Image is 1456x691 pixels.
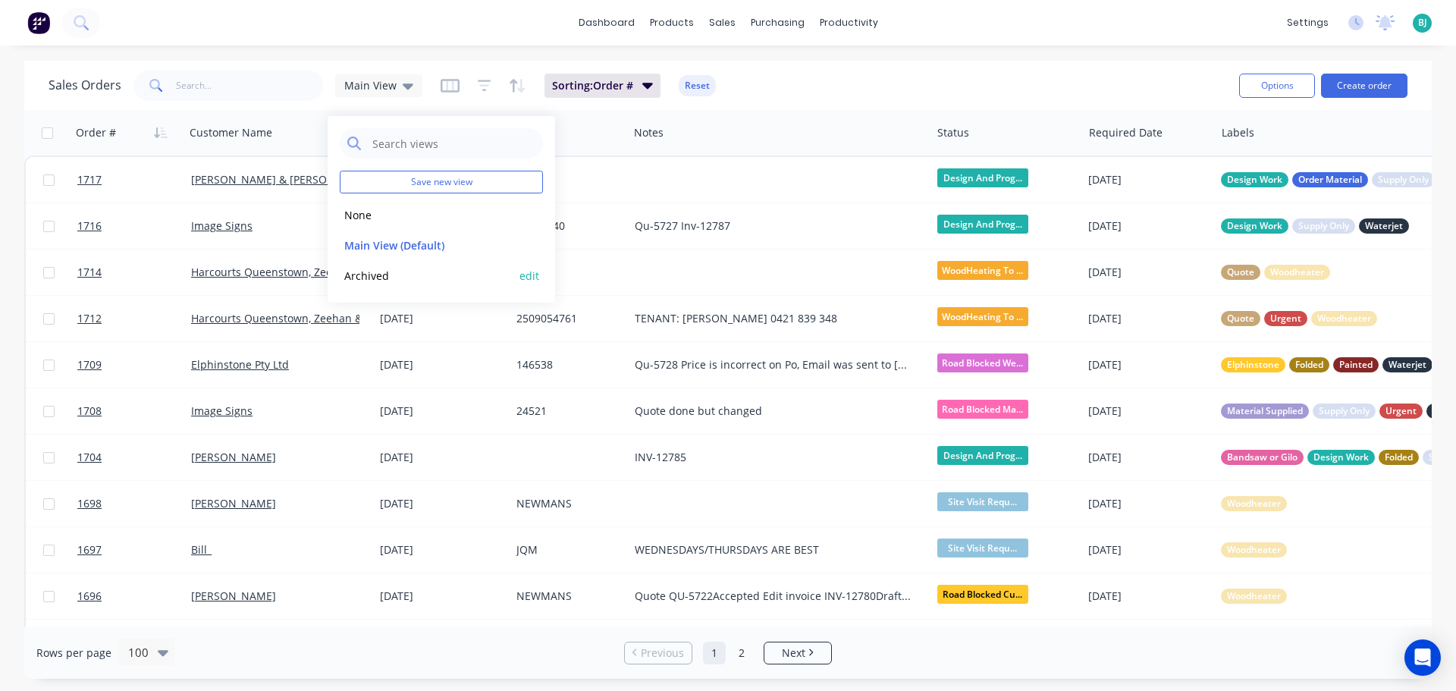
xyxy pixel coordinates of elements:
[1221,311,1377,326] button: QuoteUrgentWoodheater
[516,357,617,372] div: 146538
[77,311,102,326] span: 1712
[77,218,102,234] span: 1716
[782,645,805,661] span: Next
[77,496,102,511] span: 1698
[76,125,116,140] div: Order #
[571,11,642,34] a: dashboard
[679,75,716,96] button: Reset
[937,125,969,140] div: Status
[340,237,513,254] button: Main View (Default)
[191,311,450,325] a: Harcourts Queenstown, Zeehan & [PERSON_NAME]
[77,527,191,573] a: 1697
[1222,125,1254,140] div: Labels
[1365,218,1403,234] span: Waterjet
[77,435,191,480] a: 1704
[77,342,191,388] a: 1709
[1088,357,1209,372] div: [DATE]
[1239,74,1315,98] button: Options
[77,388,191,434] a: 1708
[1270,265,1324,280] span: Woodheater
[340,171,543,193] button: Save new view
[191,265,450,279] a: Harcourts Queenstown, Zeehan & [PERSON_NAME]
[371,128,535,159] input: Search views
[516,265,617,280] div: JQM
[937,353,1028,372] span: Road Blocked We...
[1227,496,1281,511] span: Woodheater
[937,261,1028,280] span: WoodHeating To ...
[937,446,1028,465] span: Design And Prog...
[36,645,111,661] span: Rows per page
[937,215,1028,234] span: Design And Prog...
[380,589,504,604] div: [DATE]
[635,404,911,419] div: Quote done but changed
[516,404,617,419] div: 24521
[1319,404,1370,419] span: Supply Only
[191,404,253,418] a: Image Signs
[1404,639,1441,676] div: Open Intercom Messenger
[380,357,504,372] div: [DATE]
[516,311,617,326] div: 2509054761
[516,496,617,511] div: NEWMANS
[1221,265,1330,280] button: QuoteWoodheater
[1298,218,1349,234] span: Supply Only
[1227,218,1282,234] span: Design Work
[634,125,664,140] div: Notes
[380,496,504,511] div: [DATE]
[937,585,1028,604] span: Road Blocked Cu...
[1221,589,1287,604] button: Woodheater
[1227,542,1281,558] span: Woodheater
[191,589,276,603] a: [PERSON_NAME]
[191,450,276,464] a: [PERSON_NAME]
[1389,357,1426,372] span: Waterjet
[812,11,886,34] div: productivity
[635,589,911,604] div: Quote QU-5722Accepted Edit invoice INV-12780Draft INSTALLATION WILL BE READY MID TO LATE [DATE] D...
[1295,357,1323,372] span: Folded
[1270,311,1301,326] span: Urgent
[1088,265,1209,280] div: [DATE]
[191,496,276,510] a: [PERSON_NAME]
[519,268,539,284] button: edit
[937,492,1028,511] span: Site Visit Requ...
[635,450,911,465] div: INV-12785
[1313,450,1369,465] span: Design Work
[380,450,504,465] div: [DATE]
[380,311,504,326] div: [DATE]
[1227,172,1282,187] span: Design Work
[1227,311,1254,326] span: Quote
[1298,172,1362,187] span: Order Material
[77,157,191,203] a: 1717
[27,11,50,34] img: Factory
[641,645,684,661] span: Previous
[1088,589,1209,604] div: [DATE]
[77,589,102,604] span: 1696
[1385,450,1413,465] span: Folded
[77,250,191,295] a: 1714
[516,218,617,234] div: 00006440
[77,265,102,280] span: 1714
[1088,218,1209,234] div: [DATE]
[1227,357,1279,372] span: Elphinstone
[1221,542,1287,558] button: Woodheater
[1221,496,1287,511] button: Woodheater
[190,125,272,140] div: Customer Name
[191,357,289,372] a: Elphinstone Pty Ltd
[1088,450,1209,465] div: [DATE]
[1227,265,1254,280] span: Quote
[635,311,911,326] div: TENANT: [PERSON_NAME] 0421 839 348
[544,74,661,98] button: Sorting:Order #
[1227,450,1298,465] span: Bandsaw or Gilo
[642,11,701,34] div: products
[77,542,102,558] span: 1697
[77,404,102,419] span: 1708
[77,481,191,526] a: 1698
[937,168,1028,187] span: Design And Prog...
[1089,125,1163,140] div: Required Date
[191,172,375,187] a: [PERSON_NAME] & [PERSON_NAME]
[176,71,324,101] input: Search...
[635,542,911,558] div: WEDNESDAYS/THURSDAYS ARE BEST
[1321,74,1407,98] button: Create order
[77,357,102,372] span: 1709
[1317,311,1371,326] span: Woodheater
[1339,357,1373,372] span: Painted
[937,400,1028,419] span: Road Blocked Ma...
